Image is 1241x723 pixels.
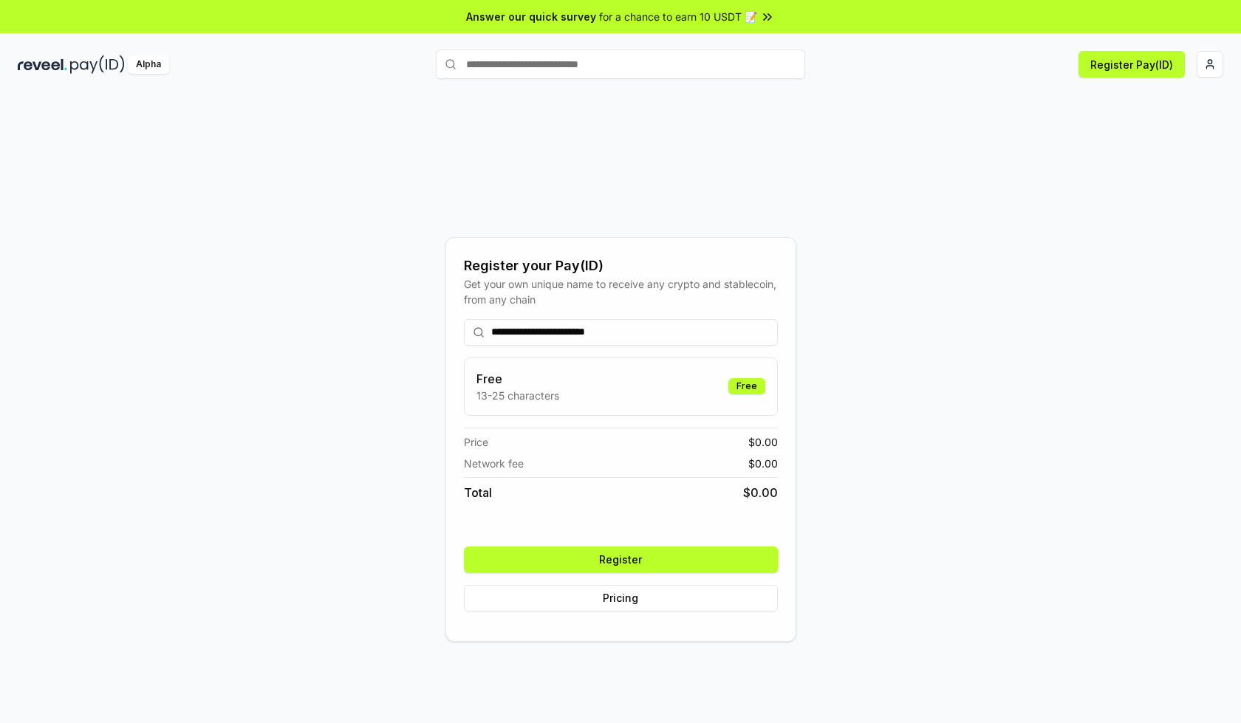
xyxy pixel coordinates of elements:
p: 13-25 characters [476,388,559,403]
span: Answer our quick survey [466,9,596,24]
div: Get your own unique name to receive any crypto and stablecoin, from any chain [464,276,778,307]
div: Register your Pay(ID) [464,256,778,276]
span: $ 0.00 [748,456,778,471]
img: reveel_dark [18,55,67,74]
div: Free [728,378,765,394]
span: for a chance to earn 10 USDT 📝 [599,9,757,24]
span: $ 0.00 [743,484,778,501]
div: Alpha [128,55,169,74]
button: Register Pay(ID) [1078,51,1185,78]
span: Total [464,484,492,501]
button: Register [464,546,778,573]
img: pay_id [70,55,125,74]
span: $ 0.00 [748,434,778,450]
h3: Free [476,370,559,388]
span: Network fee [464,456,524,471]
span: Price [464,434,488,450]
button: Pricing [464,585,778,611]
